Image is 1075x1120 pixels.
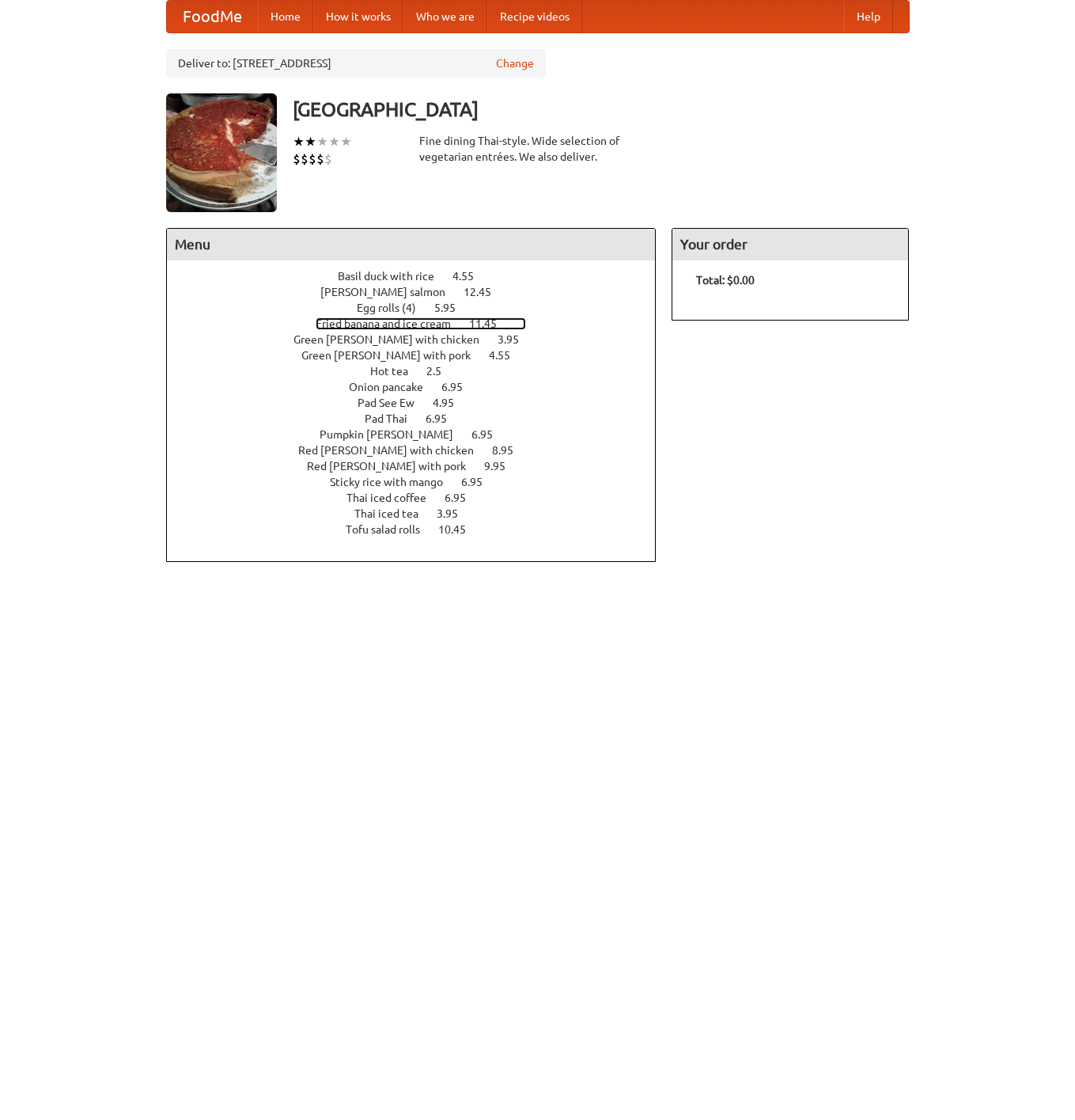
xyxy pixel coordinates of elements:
a: Who we are [403,1,487,32]
span: 8.95 [492,444,529,457]
b: Total: $0.00 [696,274,755,287]
span: 4.95 [433,397,470,409]
span: Tofu salad rolls [346,523,436,536]
span: 6.95 [426,412,463,425]
span: Sticky rice with mango [330,476,459,488]
a: Red [PERSON_NAME] with chicken 8.95 [298,444,543,457]
h3: [GEOGRAPHIC_DATA] [293,93,910,125]
span: 2.5 [426,365,457,378]
div: Deliver to: [STREET_ADDRESS] [166,49,546,78]
span: [PERSON_NAME] salmon [320,286,461,298]
a: Tofu salad rolls 10.45 [346,523,495,536]
a: Pumpkin [PERSON_NAME] 6.95 [320,428,522,441]
span: Green [PERSON_NAME] with chicken [293,333,495,346]
span: 3.95 [498,333,535,346]
a: Hot tea 2.5 [370,365,471,378]
span: Basil duck with rice [338,270,450,283]
span: 6.95 [445,492,482,504]
a: Recipe videos [487,1,582,32]
a: How it works [313,1,403,32]
a: [PERSON_NAME] salmon 12.45 [320,286,520,298]
a: Sticky rice with mango 6.95 [330,476,512,488]
span: Onion pancake [349,381,439,393]
a: Pad Thai 6.95 [365,412,476,425]
h4: Your order [672,229,908,260]
a: Home [258,1,313,32]
span: 12.45 [464,286,507,298]
div: Fine dining Thai-style. Wide selection of vegetarian entrées. We also deliver. [419,133,657,165]
li: ★ [316,133,328,150]
span: 5.95 [434,302,471,314]
a: Basil duck with rice 4.55 [338,270,503,283]
li: $ [316,150,324,168]
li: $ [293,150,301,168]
span: 6.95 [461,476,498,488]
li: ★ [305,133,316,150]
li: ★ [340,133,352,150]
span: Pad See Ew [358,397,430,409]
a: Red [PERSON_NAME] with pork 9.95 [307,460,535,473]
span: 6.95 [471,428,509,441]
span: Fried banana and ice cream [316,317,467,330]
span: Thai iced tea [354,507,434,520]
span: 3.95 [437,507,474,520]
span: Pumpkin [PERSON_NAME] [320,428,469,441]
h4: Menu [167,229,656,260]
li: ★ [328,133,340,150]
span: 9.95 [484,460,521,473]
span: 4.55 [452,270,490,283]
a: Pad See Ew 4.95 [358,397,483,409]
li: $ [301,150,308,168]
span: 4.55 [489,349,526,362]
a: Help [844,1,893,32]
a: Green [PERSON_NAME] with pork 4.55 [301,349,539,362]
a: Fried banana and ice cream 11.45 [316,317,526,330]
span: Pad Thai [365,412,423,425]
li: $ [324,150,332,168]
a: Change [496,55,534,71]
a: Onion pancake 6.95 [349,381,492,393]
span: Thai iced coffee [346,492,442,504]
span: 10.45 [438,523,482,536]
span: Red [PERSON_NAME] with chicken [298,444,490,457]
img: angular.jpg [166,93,277,212]
li: $ [308,150,316,168]
span: 11.45 [469,317,513,330]
span: Egg rolls (4) [357,302,432,314]
span: Green [PERSON_NAME] with pork [301,349,486,362]
span: Hot tea [370,365,424,378]
a: FoodMe [167,1,258,32]
span: Red [PERSON_NAME] with pork [307,460,482,473]
a: Egg rolls (4) 5.95 [357,302,485,314]
a: Green [PERSON_NAME] with chicken 3.95 [293,333,548,346]
span: 6.95 [441,381,479,393]
li: ★ [293,133,305,150]
a: Thai iced tea 3.95 [354,507,487,520]
a: Thai iced coffee 6.95 [346,492,495,504]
